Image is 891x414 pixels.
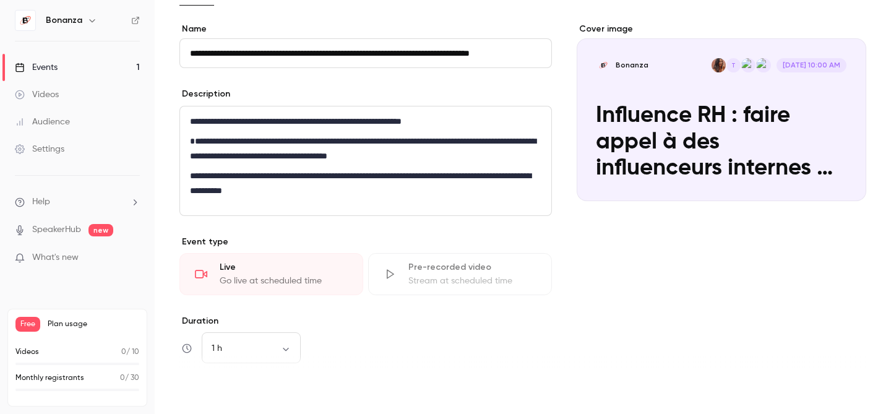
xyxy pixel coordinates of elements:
[179,379,224,404] button: Save
[15,317,40,332] span: Free
[120,374,125,382] span: 0
[180,106,551,215] div: editor
[179,23,552,35] label: Name
[577,23,866,201] section: Cover image
[48,319,139,329] span: Plan usage
[15,88,59,101] div: Videos
[121,347,139,358] p: / 10
[32,196,50,209] span: Help
[32,223,81,236] a: SpeakerHub
[179,88,230,100] label: Description
[46,14,82,27] h6: Bonanza
[120,373,139,384] p: / 30
[202,342,301,355] div: 1 h
[220,275,348,287] div: Go live at scheduled time
[15,373,84,384] p: Monthly registrants
[220,261,348,274] div: Live
[179,106,552,216] section: description
[121,348,126,356] span: 0
[577,23,866,35] label: Cover image
[15,11,35,30] img: Bonanza
[15,196,140,209] li: help-dropdown-opener
[408,275,536,287] div: Stream at scheduled time
[88,224,113,236] span: new
[368,253,552,295] div: Pre-recorded videoStream at scheduled time
[408,261,536,274] div: Pre-recorded video
[32,251,79,264] span: What's new
[15,116,70,128] div: Audience
[179,253,363,295] div: LiveGo live at scheduled time
[15,347,39,358] p: Videos
[179,236,552,248] p: Event type
[15,143,64,155] div: Settings
[125,252,140,264] iframe: Noticeable Trigger
[179,315,552,327] label: Duration
[15,61,58,74] div: Events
